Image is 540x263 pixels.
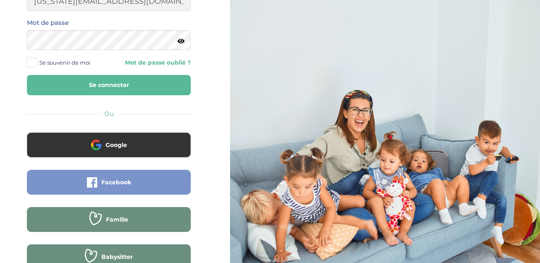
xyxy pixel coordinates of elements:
a: Mot de passe oublié ? [115,59,191,67]
a: Famille [27,221,191,229]
button: Google [27,133,191,157]
button: Famille [27,207,191,232]
a: Google [27,147,191,154]
img: facebook.png [87,177,97,188]
span: Babysitter [101,253,133,261]
span: Se souvenir de moi [39,57,91,68]
img: google.png [91,140,101,150]
span: Ou [104,110,114,118]
button: Facebook [27,170,191,195]
span: Facebook [101,178,131,186]
span: Famille [106,215,128,224]
button: Se connecter [27,75,191,95]
span: Google [106,141,127,149]
a: Facebook [27,184,191,192]
label: Mot de passe [27,17,69,28]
